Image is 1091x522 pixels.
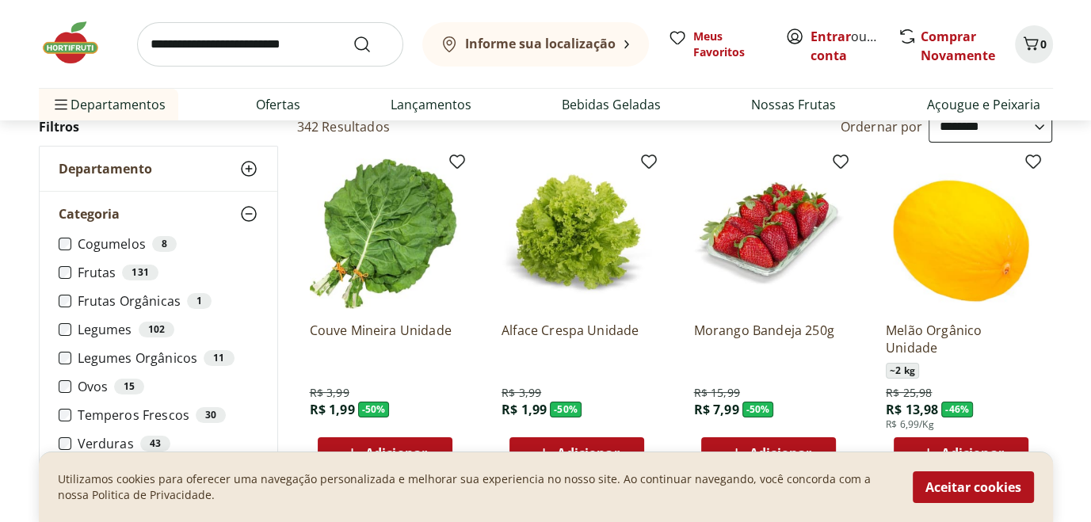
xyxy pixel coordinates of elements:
a: Bebidas Geladas [562,95,661,114]
a: Melão Orgânico Unidade [886,322,1036,356]
label: Legumes [78,322,258,337]
label: Temperos Frescos [78,407,258,423]
span: - 50 % [358,402,390,417]
span: Adicionar [941,447,1003,459]
button: Carrinho [1015,25,1053,63]
a: Couve Mineira Unidade [310,322,460,356]
span: R$ 1,99 [310,401,355,418]
span: Adicionar [557,447,619,459]
button: Adicionar [894,437,1028,469]
span: Adicionar [750,447,811,459]
button: Adicionar [701,437,836,469]
span: ou [811,27,881,65]
span: ~ 2 kg [886,363,919,379]
img: Melão Orgânico Unidade [886,158,1036,309]
span: R$ 25,98 [886,385,932,401]
span: Adicionar [365,447,427,459]
h2: Filtros [39,111,278,143]
span: R$ 1,99 [502,401,547,418]
h2: 342 Resultados [297,118,390,135]
span: R$ 3,99 [310,385,349,401]
a: Criar conta [811,28,898,64]
span: - 50 % [550,402,582,417]
img: Alface Crespa Unidade [502,158,652,309]
div: 8 [152,236,177,252]
a: Açougue e Peixaria [926,95,1040,114]
label: Ordernar por [841,118,923,135]
p: Utilizamos cookies para oferecer uma navegação personalizada e melhorar sua experiencia no nosso ... [58,471,894,503]
button: Submit Search [353,35,391,54]
img: Couve Mineira Unidade [310,158,460,309]
div: 30 [196,407,226,423]
span: Categoria [59,206,120,222]
button: Informe sua localização [422,22,649,67]
img: Hortifruti [39,19,118,67]
input: search [137,22,403,67]
span: Departamentos [51,86,166,124]
a: Morango Bandeja 250g [693,322,844,356]
button: Adicionar [318,437,452,469]
a: Entrar [811,28,851,45]
b: Informe sua localização [465,35,616,52]
span: R$ 7,99 [693,401,738,418]
a: Nossas Frutas [751,95,836,114]
div: 43 [140,436,170,452]
span: R$ 13,98 [886,401,938,418]
div: Categoria [40,236,277,483]
div: 102 [139,322,174,337]
button: Categoria [40,192,277,236]
span: - 46 % [941,402,973,417]
div: 131 [122,265,158,280]
div: 11 [204,350,234,366]
span: 0 [1040,36,1047,51]
span: R$ 15,99 [693,385,739,401]
label: Frutas [78,265,258,280]
button: Aceitar cookies [913,471,1034,503]
button: Adicionar [509,437,644,469]
span: Meus Favoritos [693,29,766,60]
div: 1 [187,293,212,309]
a: Comprar Novamente [921,28,995,64]
label: Verduras [78,436,258,452]
label: Frutas Orgânicas [78,293,258,309]
span: Departamento [59,161,152,177]
span: - 50 % [742,402,774,417]
a: Lançamentos [391,95,471,114]
span: R$ 6,99/Kg [886,418,934,431]
button: Menu [51,86,71,124]
a: Ofertas [256,95,300,114]
label: Cogumelos [78,236,258,252]
a: Meus Favoritos [668,29,766,60]
img: Morango Bandeja 250g [693,158,844,309]
span: R$ 3,99 [502,385,541,401]
label: Legumes Orgânicos [78,350,258,366]
a: Alface Crespa Unidade [502,322,652,356]
div: 15 [114,379,144,394]
label: Ovos [78,379,258,394]
button: Departamento [40,147,277,191]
